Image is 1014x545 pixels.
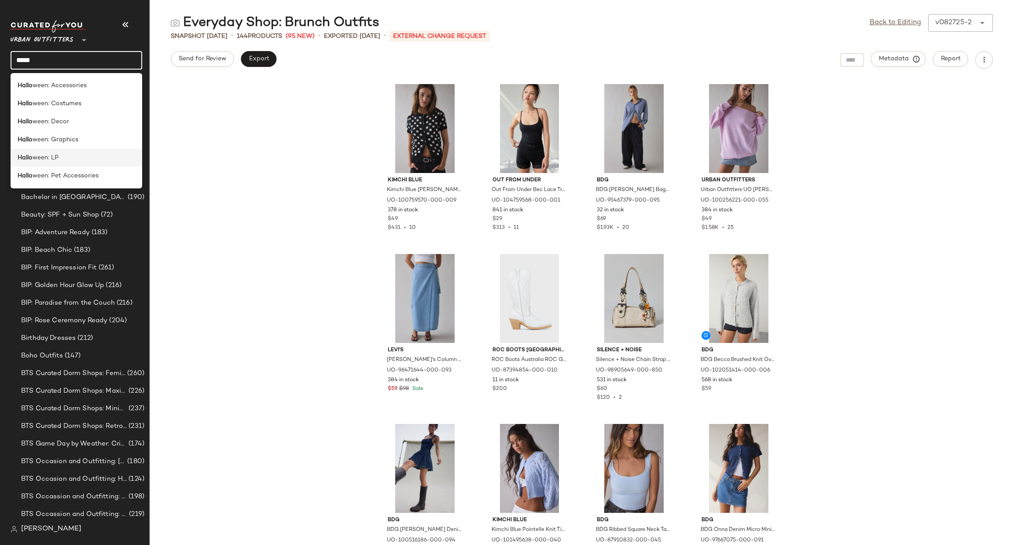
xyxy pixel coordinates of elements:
[492,356,566,364] span: ROC Boots Australia ROC Gaucho Leather Cowboy Boot in White, Women's at Urban Outfitters
[63,351,81,361] span: (147)
[33,153,59,162] span: ween: LP
[941,55,961,63] span: Report
[492,526,566,534] span: Kimchi Blue Pointelle Knit Tie-Back Cropped Shrug Cardigan in Blue, Women's at Urban Outfitters
[619,395,622,401] span: 2
[11,20,85,33] img: cfy_white_logo.C9jOOHJF.svg
[21,280,104,291] span: BIP: Golden Hour Glow Up
[492,346,567,354] span: ROC Boots [GEOGRAPHIC_DATA]
[99,210,113,220] span: (72)
[18,171,33,180] b: Hallo
[125,457,144,467] span: (180)
[505,225,514,231] span: •
[597,516,671,524] span: BDG
[492,367,558,375] span: UO-87394854-000-010
[33,117,69,126] span: ween: Decor
[614,225,622,231] span: •
[21,368,125,379] span: BTS Curated Dorm Shops: Feminine
[590,84,678,173] img: 95467379_095_b
[590,254,678,343] img: 98905649_850_b
[171,14,379,32] div: Everyday Shop: Brunch Outfits
[492,215,502,223] span: $29
[701,537,764,545] span: UO-97667075-000-091
[21,228,90,238] span: BIP: Adventure Ready
[597,395,610,401] span: $120
[381,84,469,173] img: 100759570_009_b
[485,84,574,173] img: 104759568_001_b
[388,177,462,184] span: Kimchi Blue
[596,186,670,194] span: BDG [PERSON_NAME] Baggy Pull-On Pant in Black, Women's at Urban Outfitters
[409,225,416,231] span: 10
[388,215,398,223] span: $49
[127,474,144,484] span: (124)
[127,386,144,396] span: (226)
[97,263,114,273] span: (261)
[702,225,719,231] span: $1.58K
[33,135,78,144] span: ween: Graphics
[388,385,397,393] span: $59
[18,81,33,90] b: Hallo
[878,55,918,63] span: Metadata
[21,509,127,519] span: BTS Occassion and Outfitting: First Day Fits
[590,424,678,513] img: 87910832_045_b
[33,171,99,180] span: ween: Pet Accessories
[11,526,18,533] img: svg%3e
[701,186,775,194] span: Urban Outfitters UO [PERSON_NAME] Oversized Off-The-Shoulder Sweater in Lilac, Women's at Urban O...
[231,31,233,41] span: •
[596,537,661,545] span: UO-87910832-000-045
[318,31,320,41] span: •
[597,206,624,214] span: 32 in stock
[324,32,380,41] p: Exported [DATE]
[241,51,276,67] button: Export
[21,386,127,396] span: BTS Curated Dorm Shops: Maximalist
[701,526,775,534] span: BDG Onna Denim Micro Mini Skirt in Dark Indigo, Women's at Urban Outfitters
[702,346,776,354] span: BDG
[702,206,733,214] span: 384 in stock
[597,177,671,184] span: BDG
[485,424,574,513] img: 101495638_040_b
[387,367,452,375] span: UO-96471644-000-093
[492,516,567,524] span: Kimchi Blue
[492,376,519,384] span: 11 in stock
[388,516,462,524] span: BDG
[171,32,228,41] span: Snapshot [DATE]
[388,206,418,214] span: 378 in stock
[399,385,409,393] span: $98
[387,537,456,545] span: UO-100516186-000-094
[702,215,712,223] span: $49
[492,206,523,214] span: 841 in stock
[237,33,248,40] span: 144
[411,386,423,392] span: Sale
[33,81,87,90] span: ween: Accessories
[622,225,629,231] span: 20
[127,439,144,449] span: (174)
[492,197,560,205] span: UO-104759568-000-001
[702,516,776,524] span: BDG
[21,524,81,534] span: [PERSON_NAME]
[21,439,127,449] span: BTS Game Day by Weather: Crisp & Cozy
[596,356,670,364] span: Silence + Noise Chain Strap Shoulder Bag in Bone, Women's at Urban Outfitters
[514,225,519,231] span: 11
[21,457,125,467] span: BTS Occasion and Outfitting: [PERSON_NAME] to Party
[387,526,461,534] span: BDG [PERSON_NAME] Denim Pleated Open-Back Drop Waist Mini Dress in [GEOGRAPHIC_DATA], Women's at ...
[492,177,567,184] span: Out From Under
[388,346,462,354] span: Levi's
[286,32,315,41] span: (95 New)
[387,197,456,205] span: UO-100759570-000-009
[597,376,627,384] span: 531 in stock
[18,99,33,108] b: Hallo
[21,421,127,431] span: BTS Curated Dorm Shops: Retro+ Boho
[389,31,490,42] p: External Change Request
[76,333,93,343] span: (212)
[694,84,783,173] img: 100256221_055_b
[596,526,670,534] span: BDG Ribbed Square Neck Tank Top in Sky, Women's at Urban Outfitters
[21,316,107,326] span: BIP: Rose Ceremony Ready
[871,51,926,67] button: Metadata
[18,117,33,126] b: Hallo
[701,356,775,364] span: BDG Becca Brushed Knit Oversized Cardigan in Light Grey, Women's at Urban Outfitters
[381,254,469,343] img: 96471644_093_b
[727,225,734,231] span: 25
[171,18,180,27] img: svg%3e
[387,186,461,194] span: Kimchi Blue [PERSON_NAME] Printed Short Sleeve Cardigan in Black, Women's at Urban Outfitters
[33,99,81,108] span: ween: Costumes
[933,51,968,67] button: Report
